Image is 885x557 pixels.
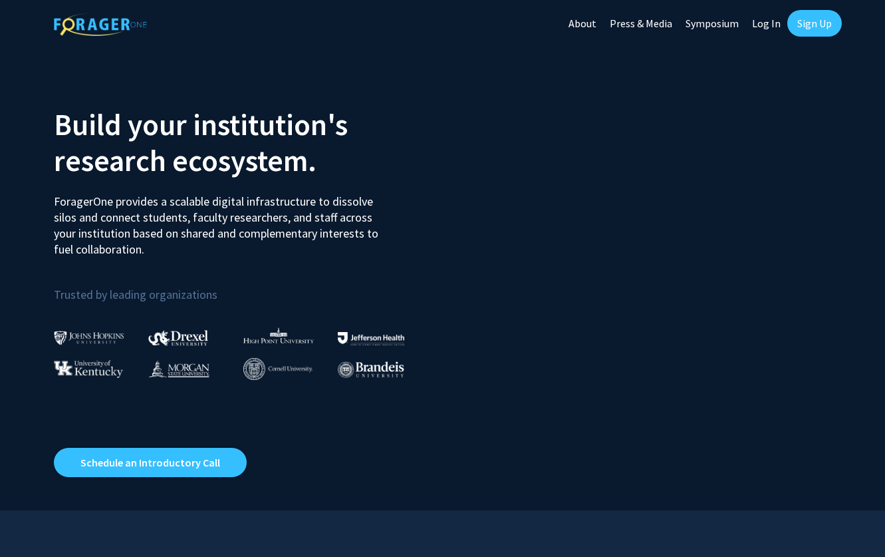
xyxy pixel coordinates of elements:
[54,331,124,345] img: Johns Hopkins University
[54,184,388,258] p: ForagerOne provides a scalable digital infrastructure to dissolve silos and connect students, fac...
[338,332,404,345] img: Thomas Jefferson University
[54,360,123,378] img: University of Kentucky
[338,361,404,378] img: Brandeis University
[787,10,842,37] a: Sign Up
[243,358,313,380] img: Cornell University
[54,13,147,36] img: ForagerOne Logo
[243,327,314,343] img: High Point University
[54,106,433,178] h2: Build your institution's research ecosystem.
[54,448,247,477] a: Opens in a new tab
[148,330,208,345] img: Drexel University
[54,268,433,305] p: Trusted by leading organizations
[148,360,209,377] img: Morgan State University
